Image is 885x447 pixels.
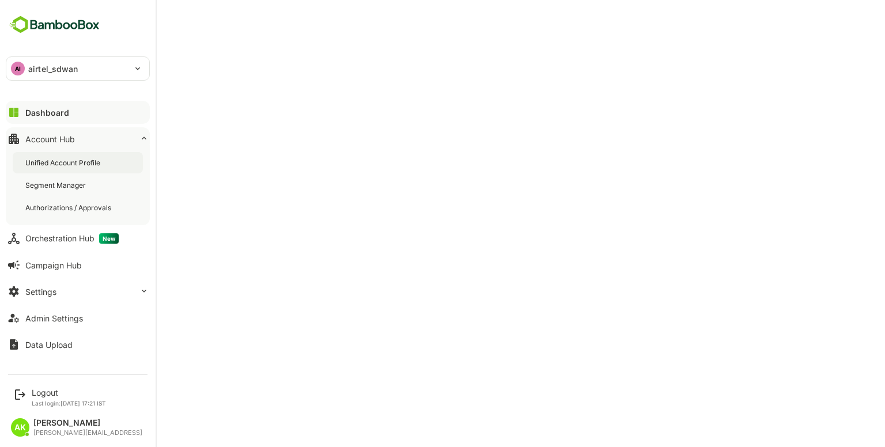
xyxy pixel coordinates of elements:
[6,306,150,329] button: Admin Settings
[25,340,73,350] div: Data Upload
[6,280,150,303] button: Settings
[33,429,142,437] div: [PERSON_NAME][EMAIL_ADDRESS]
[99,233,119,244] span: New
[25,313,83,323] div: Admin Settings
[6,227,150,250] button: Orchestration HubNew
[6,14,103,36] img: BambooboxFullLogoMark.5f36c76dfaba33ec1ec1367b70bb1252.svg
[6,127,150,150] button: Account Hub
[25,260,82,270] div: Campaign Hub
[33,418,142,428] div: [PERSON_NAME]
[25,108,69,118] div: Dashboard
[6,101,150,124] button: Dashboard
[6,57,149,80] div: AIairtel_sdwan
[32,400,106,407] p: Last login: [DATE] 17:21 IST
[11,62,25,75] div: AI
[25,180,88,190] div: Segment Manager
[11,418,29,437] div: AK
[28,63,78,75] p: airtel_sdwan
[25,134,75,144] div: Account Hub
[25,287,56,297] div: Settings
[32,388,106,397] div: Logout
[25,158,103,168] div: Unified Account Profile
[6,253,150,276] button: Campaign Hub
[25,233,119,244] div: Orchestration Hub
[6,333,150,356] button: Data Upload
[25,203,114,213] div: Authorizations / Approvals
